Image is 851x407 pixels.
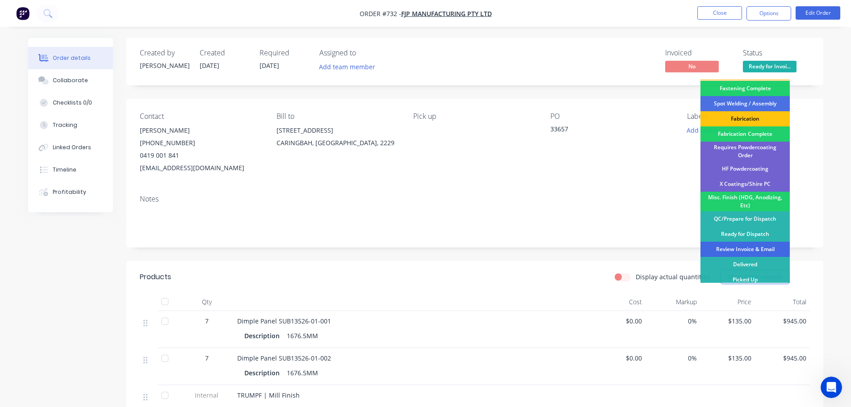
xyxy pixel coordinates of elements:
[277,124,399,137] div: [STREET_ADDRESS]
[180,293,234,311] div: Qty
[700,176,790,192] div: X Coatings/Shire PC
[743,49,810,57] div: Status
[743,61,797,74] button: Ready for Invoi...
[28,114,113,136] button: Tracking
[184,390,230,400] span: Internal
[697,6,742,20] button: Close
[665,49,732,57] div: Invoiced
[319,49,409,57] div: Assigned to
[140,124,262,137] div: [PERSON_NAME]
[595,316,642,326] span: $0.00
[319,61,380,73] button: Add team member
[636,272,710,281] label: Display actual quantities
[700,227,790,242] div: Ready for Dispatch
[283,366,322,379] div: 1676.5MM
[796,6,840,20] button: Edit Order
[682,124,723,136] button: Add labels
[277,124,399,153] div: [STREET_ADDRESS]CARINGBAH, [GEOGRAPHIC_DATA], 2229
[277,137,399,149] div: CARINGBAH, [GEOGRAPHIC_DATA], 2229
[700,126,790,142] div: Fabrication Complete
[700,242,790,257] div: Review Invoice & Email
[140,137,262,149] div: [PHONE_NUMBER]
[205,316,209,326] span: 7
[413,112,536,121] div: Pick up
[550,124,662,137] div: 33657
[16,7,29,20] img: Factory
[28,136,113,159] button: Linked Orders
[821,377,842,398] iframe: Intercom live chat
[700,96,790,111] div: Spot Welding / Assembly
[140,149,262,162] div: 0419 001 841
[28,47,113,69] button: Order details
[665,61,719,72] span: No
[687,112,809,121] div: Labels
[700,111,790,126] div: Fabrication
[140,162,262,174] div: [EMAIL_ADDRESS][DOMAIN_NAME]
[646,293,700,311] div: Markup
[700,211,790,227] div: QC/Prepare for Dispatch
[743,61,797,72] span: Ready for Invoi...
[700,257,790,272] div: Delivered
[759,316,806,326] span: $945.00
[140,61,189,70] div: [PERSON_NAME]
[704,316,752,326] span: $135.00
[53,76,88,84] div: Collaborate
[260,61,279,70] span: [DATE]
[53,99,92,107] div: Checklists 0/0
[401,9,492,18] a: FJP Manufacturing Pty Ltd
[283,329,322,342] div: 1676.5MM
[314,61,380,73] button: Add team member
[53,143,91,151] div: Linked Orders
[277,112,399,121] div: Bill to
[700,81,790,96] div: Fastening Complete
[649,316,697,326] span: 0%
[700,161,790,176] div: HF Powdercoating
[53,121,77,129] div: Tracking
[53,166,76,174] div: Timeline
[237,391,300,399] span: TRUMPF | Mill Finish
[200,49,249,57] div: Created
[595,353,642,363] span: $0.00
[53,188,86,196] div: Profitability
[550,112,673,121] div: PO
[649,353,697,363] span: 0%
[700,142,790,161] div: Requires Powdercoating Order
[704,353,752,363] span: $135.00
[237,317,331,325] span: Dimple Panel SUB13526-01-001
[591,293,646,311] div: Cost
[260,49,309,57] div: Required
[140,272,171,282] div: Products
[140,49,189,57] div: Created by
[700,272,790,287] div: Picked Up
[237,354,331,362] span: Dimple Panel SUB13526-01-002
[755,293,810,311] div: Total
[205,353,209,363] span: 7
[28,181,113,203] button: Profitability
[200,61,219,70] span: [DATE]
[700,293,755,311] div: Price
[53,54,91,62] div: Order details
[759,353,806,363] span: $945.00
[140,124,262,174] div: [PERSON_NAME][PHONE_NUMBER]0419 001 841[EMAIL_ADDRESS][DOMAIN_NAME]
[28,92,113,114] button: Checklists 0/0
[28,159,113,181] button: Timeline
[360,9,401,18] span: Order #732 -
[244,366,283,379] div: Description
[28,69,113,92] button: Collaborate
[244,329,283,342] div: Description
[700,192,790,211] div: Misc. Finish (HDG, Anodizing, Etc)
[746,6,791,21] button: Options
[140,112,262,121] div: Contact
[140,195,810,203] div: Notes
